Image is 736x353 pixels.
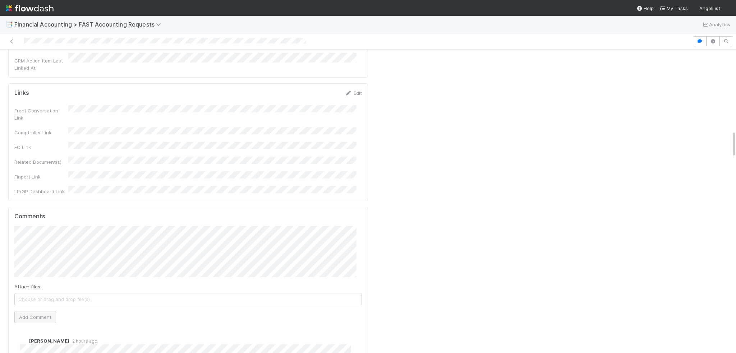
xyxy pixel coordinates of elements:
div: Related Document(s) [14,158,68,166]
span: Financial Accounting > FAST Accounting Requests [14,21,165,28]
a: Analytics [702,20,730,29]
span: My Tasks [659,5,688,11]
span: 📑 [6,21,13,27]
a: My Tasks [659,5,688,12]
h5: Comments [14,213,362,220]
button: Add Comment [14,311,56,323]
span: 2 hours ago [69,338,97,344]
span: [PERSON_NAME] [29,338,69,344]
h5: Links [14,89,29,97]
div: LP/GP Dashboard Link [14,188,68,195]
img: avatar_c7c7de23-09de-42ad-8e02-7981c37ee075.png [20,337,27,344]
img: avatar_e5ec2f5b-afc7-4357-8cf1-2139873d70b1.png [723,5,730,12]
div: Help [636,5,654,12]
img: logo-inverted-e16ddd16eac7371096b0.svg [6,2,54,14]
div: FC Link [14,144,68,151]
a: Edit [345,90,362,96]
div: Comptroller Link [14,129,68,136]
span: Choose or drag and drop file(s) [15,293,362,305]
div: CRM Action Item Last Linked At [14,57,68,71]
span: AngelList [699,5,720,11]
label: Attach files: [14,283,41,290]
div: Finport Link [14,173,68,180]
div: Front Conversation Link [14,107,68,121]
